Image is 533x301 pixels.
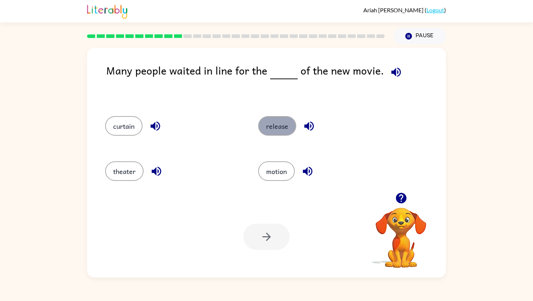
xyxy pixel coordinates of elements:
button: motion [258,161,295,181]
div: Many people waited in line for the of the new movie. [106,62,446,102]
button: release [258,116,296,136]
video: Your browser must support playing .mp4 files to use Literably. Please try using another browser. [365,196,437,269]
a: Logout [426,7,444,13]
button: curtain [105,116,142,136]
span: Ariah [PERSON_NAME] [363,7,425,13]
button: Pause [393,28,446,44]
div: ( ) [363,7,446,13]
button: theater [105,161,144,181]
img: Literably [87,3,127,19]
